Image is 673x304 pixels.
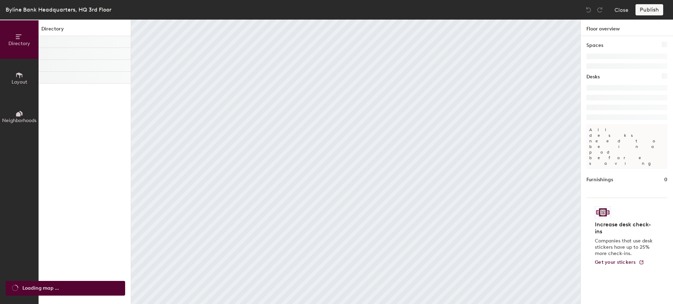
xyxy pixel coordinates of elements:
[595,238,655,257] p: Companies that use desk stickers have up to 25% more check-ins.
[8,41,30,47] span: Directory
[39,25,131,36] h1: Directory
[6,5,111,14] div: Byline Bank Headquarters, HQ 3rd Floor
[2,118,36,123] span: Neighborhoods
[12,79,27,85] span: Layout
[614,4,628,15] button: Close
[131,20,580,304] canvas: Map
[586,176,613,184] h1: Furnishings
[664,176,667,184] h1: 0
[595,259,636,265] span: Get your stickers
[595,221,655,235] h4: Increase desk check-ins
[595,260,644,266] a: Get your stickers
[22,284,59,292] span: Loading map ...
[581,20,673,36] h1: Floor overview
[586,42,603,49] h1: Spaces
[595,206,611,218] img: Sticker logo
[586,73,600,81] h1: Desks
[585,6,592,13] img: Undo
[596,6,603,13] img: Redo
[586,124,667,169] p: All desks need to be in a pod before saving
